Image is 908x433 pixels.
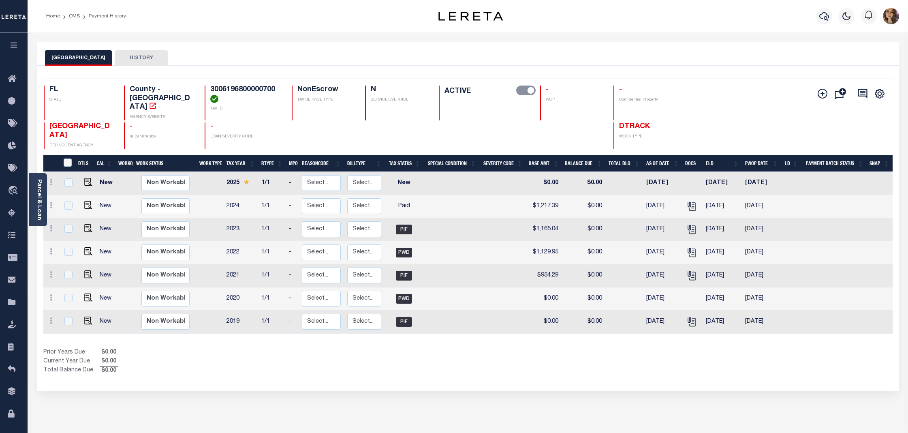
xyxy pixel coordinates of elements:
td: [DATE] [643,172,682,195]
img: logo-dark.svg [438,12,503,21]
th: ReasonCode: activate to sort column ascending [299,155,344,172]
p: WORK TYPE [619,134,684,140]
span: [GEOGRAPHIC_DATA] [49,123,110,139]
th: Tax Year: activate to sort column ascending [223,155,258,172]
td: [DATE] [742,218,781,241]
th: SNAP: activate to sort column ascending [866,155,892,172]
td: [DATE] [643,241,682,264]
th: Total DLQ: activate to sort column ascending [605,155,643,172]
th: Payment Batch Status: activate to sort column ascending [801,155,866,172]
td: New [96,241,119,264]
td: $954.29 [526,264,562,287]
td: 2024 [223,195,258,218]
th: MPO [286,155,299,172]
h4: FL [49,86,115,94]
td: New [96,218,119,241]
td: Prior Years Due [43,348,100,357]
td: 1/1 [258,311,286,334]
p: DELINQUENT AGENCY [49,143,115,149]
td: 2021 [223,264,258,287]
span: - [210,123,213,130]
i: travel_explore [8,186,21,196]
th: WorkQ [115,155,133,172]
span: - [619,86,622,93]
h4: County - [GEOGRAPHIC_DATA] [130,86,195,112]
button: HISTORY [115,50,168,66]
td: [DATE] [643,311,682,334]
th: Docs [682,155,703,172]
th: As of Date: activate to sort column ascending [643,155,682,172]
a: Home [46,14,60,19]
td: New [96,287,119,311]
h4: N [371,86,429,94]
td: [DATE] [742,241,781,264]
td: [DATE] [742,172,781,195]
h4: 3006196800000700 [210,86,282,103]
td: - [286,287,299,311]
td: 1/1 [258,287,286,311]
th: CAL: activate to sort column ascending [94,155,115,172]
td: $0.00 [562,218,605,241]
p: TAX ID [210,106,282,112]
td: [DATE] [703,287,742,311]
td: 1/1 [258,218,286,241]
li: Payment History [80,13,126,20]
label: ACTIVE [444,86,471,97]
td: $0.00 [562,195,605,218]
td: $0.00 [562,287,605,311]
span: PWD [396,294,412,304]
td: [DATE] [643,218,682,241]
td: - [286,172,299,195]
p: STATE [49,97,115,103]
td: [DATE] [742,195,781,218]
p: Confidential Property [619,97,684,103]
td: [DATE] [643,287,682,311]
th: Tax Status: activate to sort column ascending [385,155,423,172]
td: 1/1 [258,241,286,264]
td: New [385,172,423,195]
p: In Bankruptcy [130,134,195,140]
td: New [96,195,119,218]
th: Base Amt: activate to sort column ascending [526,155,562,172]
p: SERVICE OVERRIDE [371,97,429,103]
span: PIF [396,317,412,327]
td: 2020 [223,287,258,311]
td: 2019 [223,311,258,334]
th: &nbsp;&nbsp;&nbsp;&nbsp;&nbsp;&nbsp;&nbsp;&nbsp;&nbsp;&nbsp; [43,155,59,172]
p: WOP [546,97,604,103]
td: Total Balance Due [43,366,100,375]
td: [DATE] [703,218,742,241]
td: $0.00 [562,241,605,264]
td: - [286,311,299,334]
td: [DATE] [742,264,781,287]
span: - [546,86,549,93]
th: LD: activate to sort column ascending [781,155,801,172]
th: ELD: activate to sort column ascending [703,155,742,172]
p: LOAN SEVERITY CODE [210,134,282,140]
span: $0.00 [100,348,118,357]
p: TAX SERVICE TYPE [297,97,355,103]
td: $1,217.39 [526,195,562,218]
td: [DATE] [643,195,682,218]
td: [DATE] [703,241,742,264]
th: PWOP Date: activate to sort column ascending [742,155,781,172]
img: Star.svg [244,180,249,185]
span: - [130,123,132,130]
td: [DATE] [703,311,742,334]
td: [DATE] [703,264,742,287]
td: New [96,264,119,287]
span: PIF [396,271,412,281]
td: - [286,241,299,264]
span: PWD [396,248,412,257]
h4: NonEscrow [297,86,355,94]
th: Work Type [196,155,223,172]
th: Severity Code: activate to sort column ascending [479,155,526,172]
td: [DATE] [703,172,742,195]
th: RType: activate to sort column ascending [258,155,286,172]
th: &nbsp; [59,155,75,172]
td: [DATE] [742,287,781,311]
td: New [96,311,119,334]
button: [GEOGRAPHIC_DATA] [45,50,112,66]
th: Work Status [133,155,188,172]
td: $1,129.95 [526,241,562,264]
